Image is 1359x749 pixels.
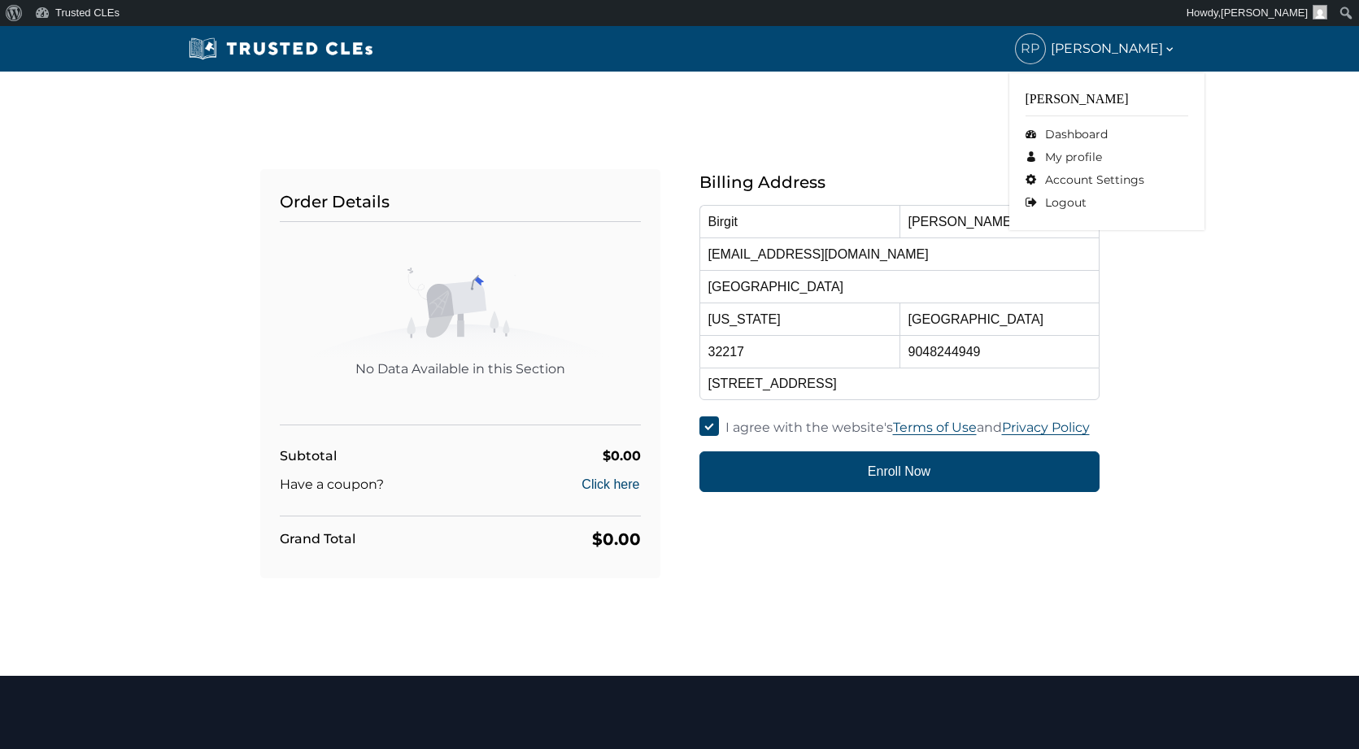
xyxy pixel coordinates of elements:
[581,475,640,494] button: Click here
[1051,37,1176,59] span: [PERSON_NAME]
[184,37,378,61] img: Trusted CLEs
[699,169,1100,195] h5: Billing Address
[899,335,1100,368] input: Phone
[1016,34,1045,63] span: RP
[280,528,355,550] div: Grand Total
[280,189,641,222] h5: Order Details
[306,359,615,380] div: No Data Available in this Section
[725,420,1090,435] span: I agree with the website's and
[699,237,1100,270] input: Email Address
[592,526,641,552] div: $0.00
[699,335,899,368] input: Postcode / ZIP
[1026,123,1188,146] a: Dashboard
[699,368,1100,400] input: Address
[280,445,337,467] div: Subtotal
[1026,191,1188,214] a: Logout
[1026,89,1188,116] div: [PERSON_NAME]
[1026,168,1188,191] a: Account Settings
[899,303,1100,335] input: City
[1221,7,1308,19] span: [PERSON_NAME]
[1026,146,1188,168] a: My profile
[893,420,977,435] a: Terms of Use
[603,445,641,467] div: $0.00
[1002,420,1090,435] a: Privacy Policy
[306,268,615,359] img: No Data Available in this Section
[280,473,384,495] div: Have a coupon?
[899,205,1100,237] input: Last Name
[699,451,1100,492] button: Enroll Now
[699,205,899,237] input: First Name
